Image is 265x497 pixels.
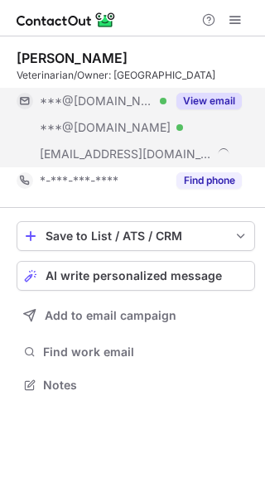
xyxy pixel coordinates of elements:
span: ***@[DOMAIN_NAME] [40,120,171,135]
button: Find work email [17,340,255,364]
span: Find work email [43,345,248,359]
span: Notes [43,378,248,393]
button: AI write personalized message [17,261,255,291]
div: Veterinarian/Owner: [GEOGRAPHIC_DATA] [17,68,255,83]
button: Reveal Button [176,172,242,189]
span: Add to email campaign [45,309,176,322]
button: Notes [17,374,255,397]
span: [EMAIL_ADDRESS][DOMAIN_NAME] [40,147,212,162]
div: [PERSON_NAME] [17,50,128,66]
button: save-profile-one-click [17,221,255,251]
img: ContactOut v5.3.10 [17,10,116,30]
div: Save to List / ATS / CRM [46,229,226,243]
span: AI write personalized message [46,269,222,282]
button: Reveal Button [176,93,242,109]
span: ***@[DOMAIN_NAME] [40,94,154,109]
button: Add to email campaign [17,301,255,331]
